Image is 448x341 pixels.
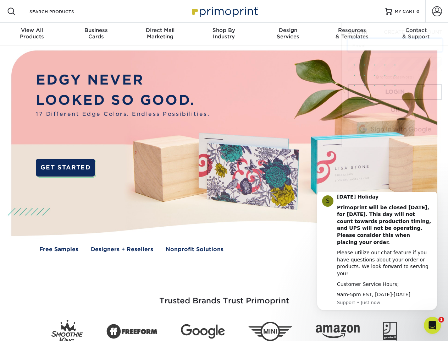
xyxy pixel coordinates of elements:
[320,27,384,33] span: Resources
[376,75,414,80] a: forgot password?
[192,23,256,45] a: Shop ByIndustry
[36,110,210,118] span: 17 Different Edge Colors. Endless Possibilities.
[416,9,420,14] span: 0
[36,90,210,110] p: LOOKED SO GOOD.
[306,192,448,322] iframe: Intercom notifications message
[256,27,320,40] div: Services
[192,27,256,33] span: Shop By
[31,89,126,96] div: Customer Service Hours;
[395,9,415,15] span: MY CART
[128,27,192,40] div: Marketing
[31,107,126,114] p: Message from Support, sent Just now
[348,84,442,100] a: Login
[192,27,256,40] div: Industry
[64,27,128,33] span: Business
[256,27,320,33] span: Design
[424,317,441,334] iframe: Intercom live chat
[31,99,126,106] div: 9am-5pm EST, [DATE]-[DATE]
[128,27,192,33] span: Direct Mail
[31,2,72,7] b: [DATE] Holiday
[64,27,128,40] div: Cards
[29,7,98,16] input: SEARCH PRODUCTS.....
[181,324,225,339] img: Google
[320,23,384,45] a: Resources& Templates
[128,23,192,45] a: Direct MailMarketing
[64,23,128,45] a: BusinessCards
[31,57,126,85] div: Please utilize our chat feature if you have questions about your order or products. We look forwa...
[36,70,210,90] p: EDGY NEVER
[348,106,442,114] div: OR
[36,159,95,177] a: GET STARTED
[438,317,444,323] span: 1
[348,29,367,35] span: SIGN IN
[16,3,27,15] div: Profile image for Support
[384,29,442,35] span: CREATE AN ACCOUNT
[189,4,260,19] img: Primoprint
[348,38,442,52] input: Email
[2,319,60,339] iframe: Google Customer Reviews
[256,23,320,45] a: DesignServices
[166,245,223,254] a: Nonprofit Solutions
[39,245,78,254] a: Free Samples
[31,1,126,106] div: Message content
[17,279,432,314] h3: Trusted Brands Trust Primoprint
[320,27,384,40] div: & Templates
[316,325,360,339] img: Amazon
[91,245,153,254] a: Designers + Resellers
[383,322,397,341] img: Goodwill
[31,12,125,53] b: Primoprint will be closed [DATE], for [DATE]. This day will not count towards production timing, ...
